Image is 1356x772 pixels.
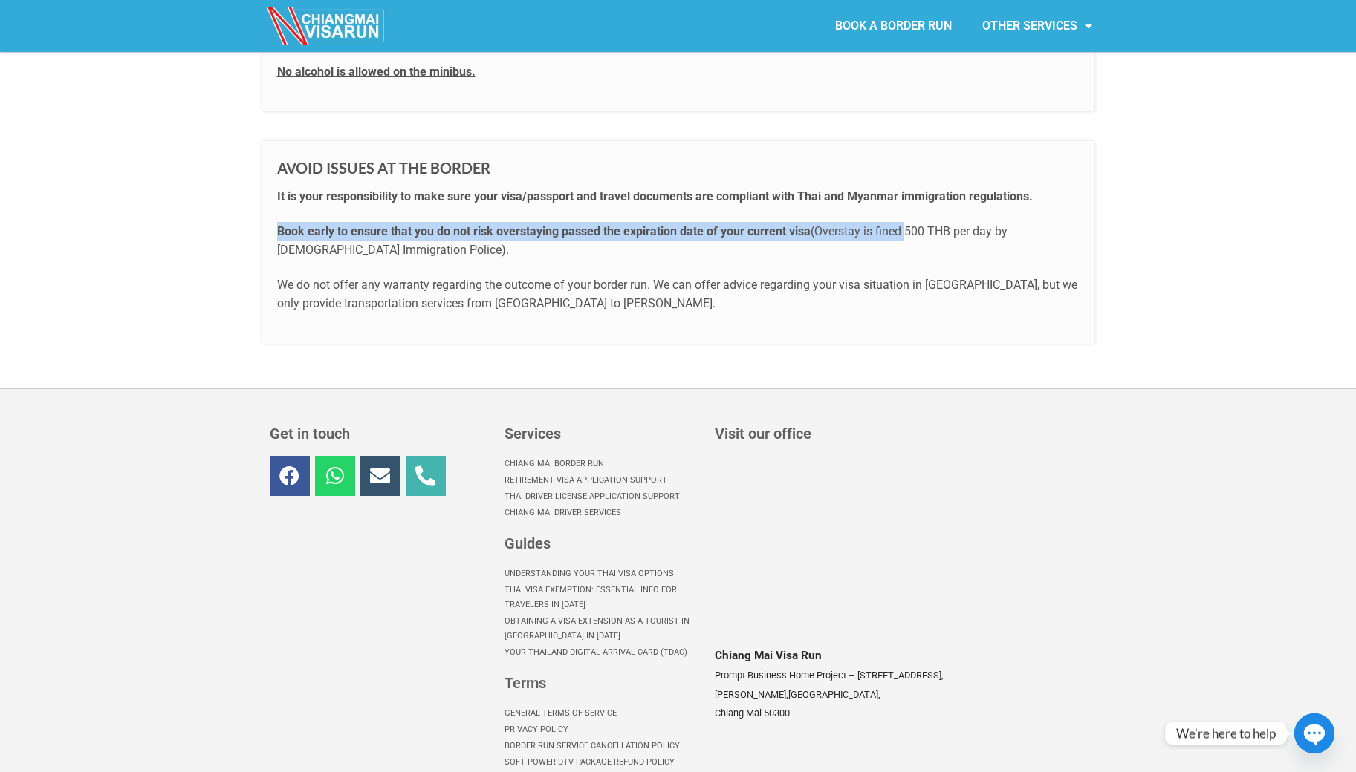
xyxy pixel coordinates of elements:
[505,722,700,738] a: Privacy Policy
[715,649,822,662] span: Chiang Mai Visa Run
[505,536,700,551] h3: Guides
[505,738,700,754] a: Border Run Service Cancellation Policy
[277,275,1080,313] p: We do not offer any warranty regarding the outcome of your border run. We can offer advice regard...
[820,9,967,43] a: BOOK A BORDER RUN
[505,644,700,661] a: Your Thailand Digital Arrival Card (TDAC)
[505,472,700,488] a: Retirement Visa Application Support
[277,224,811,238] b: Book early to ensure that you do not risk overstaying passed the expiration date of your current ...
[505,456,700,521] nav: Menu
[505,582,700,613] a: Thai Visa Exemption: Essential Info for Travelers in [DATE]
[715,426,1084,441] h3: Visit our office
[277,189,1033,203] strong: It is your responsibility to make sure your visa/passport and travel documents are compliant with...
[505,705,700,722] a: General Terms of Service
[505,675,700,690] h3: Terms
[715,670,854,681] span: Prompt Business Home Project –
[715,689,880,719] span: [GEOGRAPHIC_DATA], Chiang Mai 50300
[277,65,476,79] u: No alcohol is allowed on the minibus.
[270,426,490,441] h3: Get in touch
[505,613,700,644] a: Obtaining a Visa Extension as a Tourist in [GEOGRAPHIC_DATA] in [DATE]
[277,156,1080,180] h3: AVOID ISSUES AT THE BORDER
[715,670,944,700] span: [STREET_ADDRESS], [PERSON_NAME],
[505,754,700,771] a: Soft Power DTV Package Refund Policy
[505,456,700,472] a: Chiang Mai Border Run
[505,566,700,661] nav: Menu
[505,566,700,582] a: Understanding Your Thai Visa options
[967,9,1107,43] a: OTHER SERVICES
[505,426,700,441] h3: Services
[505,505,700,521] a: Chiang Mai Driver Services
[505,488,700,505] a: Thai Driver License Application Support
[505,705,700,771] nav: Menu
[684,9,1107,43] nav: Menu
